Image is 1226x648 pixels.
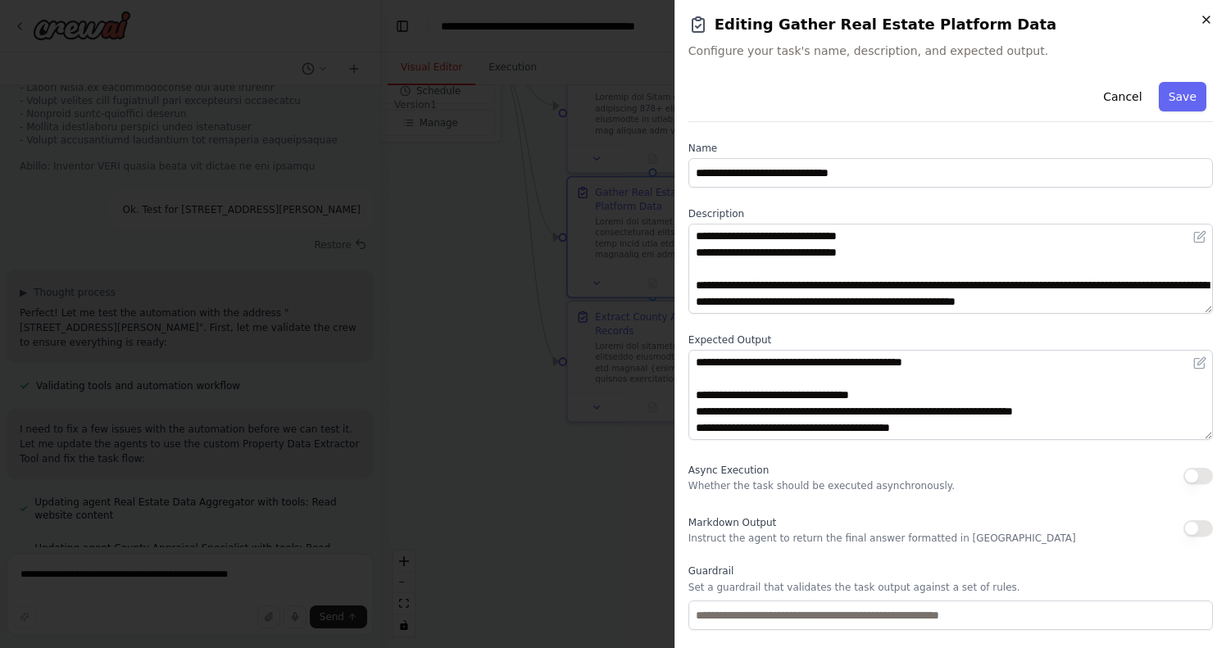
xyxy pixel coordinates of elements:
[688,43,1213,59] span: Configure your task's name, description, and expected output.
[1190,227,1210,247] button: Open in editor
[688,333,1213,347] label: Expected Output
[688,564,1213,578] label: Guardrail
[1093,82,1151,111] button: Cancel
[688,13,1213,36] h2: Editing Gather Real Estate Platform Data
[1159,82,1206,111] button: Save
[688,464,769,476] span: Async Execution
[688,581,1213,594] p: Set a guardrail that validates the task output against a set of rules.
[688,517,776,528] span: Markdown Output
[688,479,955,492] p: Whether the task should be executed asynchronously.
[688,532,1076,545] p: Instruct the agent to return the final answer formatted in [GEOGRAPHIC_DATA]
[1190,353,1210,373] button: Open in editor
[688,207,1213,220] label: Description
[688,142,1213,155] label: Name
